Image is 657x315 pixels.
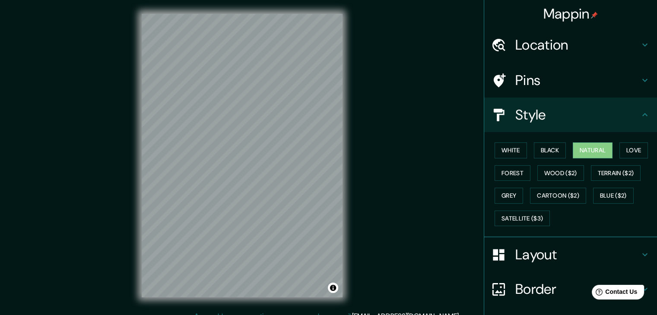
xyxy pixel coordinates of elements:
h4: Location [515,36,640,54]
h4: Layout [515,246,640,263]
div: Border [484,272,657,306]
button: Natural [573,142,613,158]
div: Layout [484,237,657,272]
button: Forest [495,165,530,181]
button: Love [619,142,648,158]
button: Wood ($2) [537,165,584,181]
img: pin-icon.png [591,12,598,19]
button: Black [534,142,566,158]
button: Cartoon ($2) [530,188,586,204]
button: Toggle attribution [328,283,338,293]
button: Blue ($2) [593,188,634,204]
iframe: Help widget launcher [580,281,647,306]
div: Pins [484,63,657,98]
button: White [495,142,527,158]
canvas: Map [142,14,343,297]
h4: Pins [515,72,640,89]
button: Grey [495,188,523,204]
button: Terrain ($2) [591,165,641,181]
button: Satellite ($3) [495,211,550,227]
h4: Style [515,106,640,123]
div: Location [484,28,657,62]
div: Style [484,98,657,132]
h4: Mappin [543,5,598,22]
h4: Border [515,280,640,298]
